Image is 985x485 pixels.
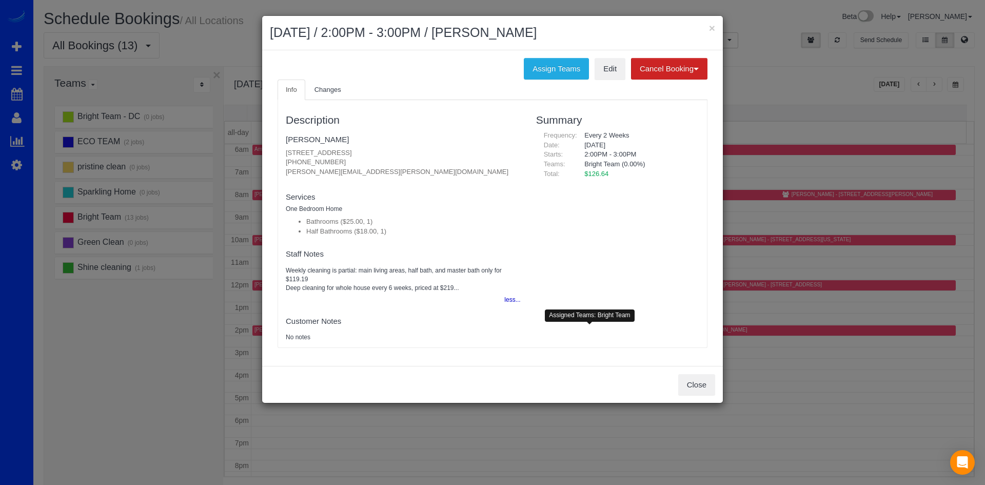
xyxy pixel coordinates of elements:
[286,317,521,326] h4: Customer Notes
[278,80,305,101] a: Info
[498,293,520,307] button: less...
[524,58,589,80] button: Assign Teams
[536,114,699,126] h3: Summary
[584,160,692,169] li: Bright Team (0.00%)
[286,193,521,202] h4: Services
[286,148,521,177] p: [STREET_ADDRESS] [PHONE_NUMBER] [PERSON_NAME][EMAIL_ADDRESS][PERSON_NAME][DOMAIN_NAME]
[577,131,699,141] div: Every 2 Weeks
[950,450,975,475] div: Open Intercom Messenger
[286,114,521,126] h3: Description
[286,86,297,93] span: Info
[678,374,715,396] button: Close
[631,58,707,80] button: Cancel Booking
[544,141,560,149] span: Date:
[584,170,608,178] span: $126.64
[577,150,699,160] div: 2:00PM - 3:00PM
[595,58,625,80] a: Edit
[544,170,560,178] span: Total:
[544,131,577,139] span: Frequency:
[306,80,349,101] a: Changes
[286,250,521,259] h4: Staff Notes
[544,160,565,168] span: Teams:
[306,217,521,227] li: Bathrooms ($25.00, 1)
[577,141,699,150] div: [DATE]
[314,86,341,93] span: Changes
[286,266,521,293] pre: Weekly cleaning is partial: main living areas, half bath, and master bath only for $119.19 Deep c...
[709,23,715,33] button: ×
[286,135,349,144] a: [PERSON_NAME]
[306,227,521,237] li: Half Bathrooms ($18.00, 1)
[545,309,634,321] div: Assigned Teams: Bright Team
[270,24,715,42] h2: [DATE] / 2:00PM - 3:00PM / [PERSON_NAME]
[286,333,521,342] pre: No notes
[544,150,563,158] span: Starts:
[286,206,521,212] h5: One Bedroom Home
